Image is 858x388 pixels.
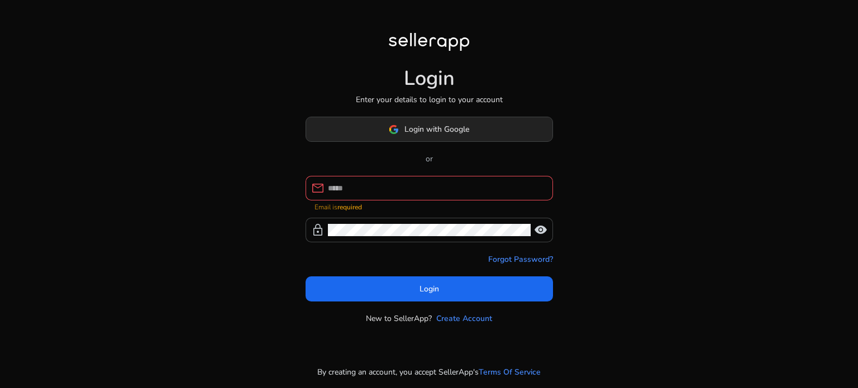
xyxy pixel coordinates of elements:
[306,276,553,301] button: Login
[337,203,362,212] strong: required
[311,223,325,237] span: lock
[306,153,553,165] p: or
[389,124,399,135] img: google-logo.svg
[404,123,469,135] span: Login with Google
[314,200,544,212] mat-error: Email is
[488,253,553,265] a: Forgot Password?
[420,283,439,295] span: Login
[436,313,492,324] a: Create Account
[479,366,541,378] a: Terms Of Service
[534,223,547,237] span: visibility
[356,94,503,106] p: Enter your details to login to your account
[366,313,432,324] p: New to SellerApp?
[311,181,325,195] span: mail
[306,117,553,142] button: Login with Google
[404,66,455,90] h1: Login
